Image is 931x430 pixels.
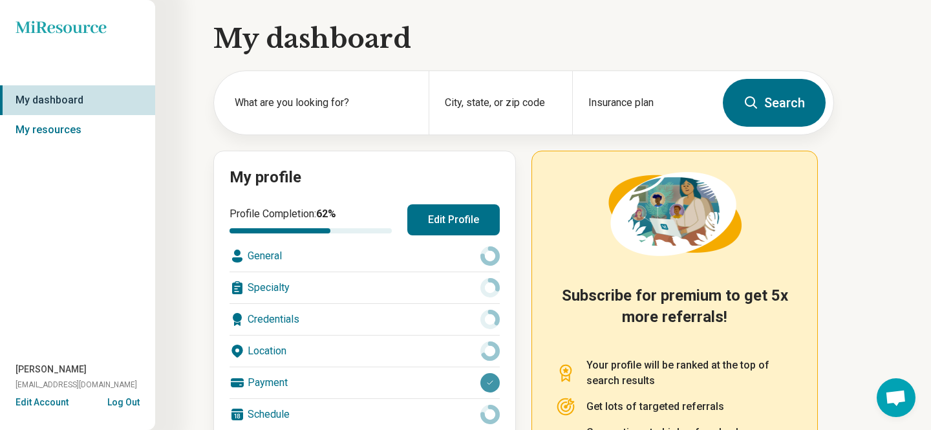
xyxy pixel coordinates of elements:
[16,363,87,376] span: [PERSON_NAME]
[555,285,794,342] h2: Subscribe for premium to get 5x more referrals!
[230,167,500,189] h2: My profile
[586,399,724,414] p: Get lots of targeted referrals
[230,206,392,233] div: Profile Completion:
[230,304,500,335] div: Credentials
[316,208,336,220] span: 62 %
[235,95,413,111] label: What are you looking for?
[230,272,500,303] div: Specialty
[230,241,500,272] div: General
[230,336,500,367] div: Location
[723,79,826,127] button: Search
[877,378,915,417] div: Open chat
[16,379,137,391] span: [EMAIL_ADDRESS][DOMAIN_NAME]
[107,396,140,406] button: Log Out
[213,21,834,57] h1: My dashboard
[16,396,69,409] button: Edit Account
[230,399,500,430] div: Schedule
[407,204,500,235] button: Edit Profile
[586,358,794,389] p: Your profile will be ranked at the top of search results
[230,367,500,398] div: Payment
